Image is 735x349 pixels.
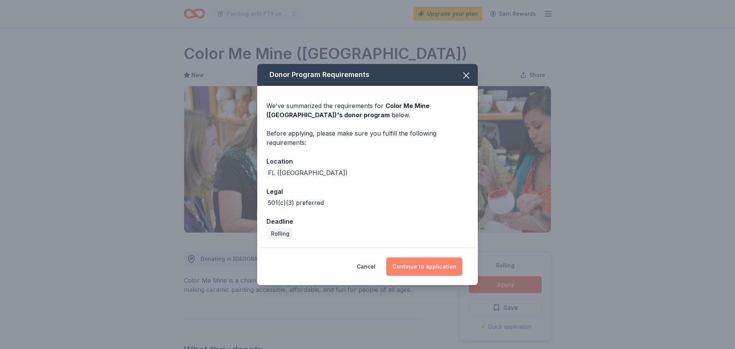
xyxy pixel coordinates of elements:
div: Location [266,156,469,166]
div: Rolling [268,228,292,239]
div: FL ([GEOGRAPHIC_DATA]) [268,168,348,177]
div: Before applying, please make sure you fulfill the following requirements: [266,129,469,147]
button: Cancel [357,257,376,276]
div: 501(c)(3) preferred [268,198,324,207]
div: We've summarized the requirements for below. [266,101,469,120]
div: Deadline [266,216,469,226]
div: Legal [266,187,469,197]
div: Donor Program Requirements [257,64,478,86]
button: Continue to application [386,257,462,276]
